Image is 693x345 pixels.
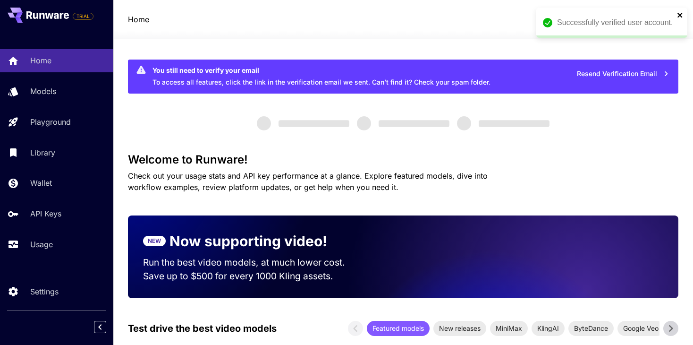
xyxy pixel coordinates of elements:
span: MiniMax [490,323,528,333]
p: Settings [30,286,59,297]
p: API Keys [30,208,61,219]
div: To access all features, click the link in the verification email we sent. Can’t find it? Check yo... [152,62,490,91]
div: Successfully verified user account. [557,17,674,28]
span: Featured models [367,323,430,333]
button: close [677,11,684,19]
div: Google Veo [617,321,664,336]
p: Library [30,147,55,158]
span: TRIAL [73,13,93,20]
iframe: Chat Widget [646,300,693,345]
div: MiniMax [490,321,528,336]
button: Resend Verification Email [572,64,675,84]
h3: Welcome to Runware! [128,153,679,166]
p: Usage [30,239,53,250]
div: KlingAI [532,321,565,336]
div: ByteDance [568,321,614,336]
span: ByteDance [568,323,614,333]
div: Collapse sidebar [101,319,113,336]
span: Check out your usage stats and API key performance at a glance. Explore featured models, dive int... [128,171,488,192]
span: New releases [433,323,486,333]
p: NEW [148,237,161,245]
p: Home [30,55,51,66]
a: Home [128,14,149,25]
span: Google Veo [617,323,664,333]
div: You still need to verify your email [152,65,490,75]
div: Featured models [367,321,430,336]
button: Collapse sidebar [94,321,106,333]
p: Wallet [30,177,52,189]
nav: breadcrumb [128,14,149,25]
span: KlingAI [532,323,565,333]
div: New releases [433,321,486,336]
p: Save up to $500 for every 1000 Kling assets. [143,269,363,283]
p: Run the best video models, at much lower cost. [143,256,363,269]
p: Playground [30,116,71,128]
p: Now supporting video! [169,231,327,252]
span: Add your payment card to enable full platform functionality. [73,10,93,22]
p: Models [30,86,56,97]
p: Test drive the best video models [128,321,277,336]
